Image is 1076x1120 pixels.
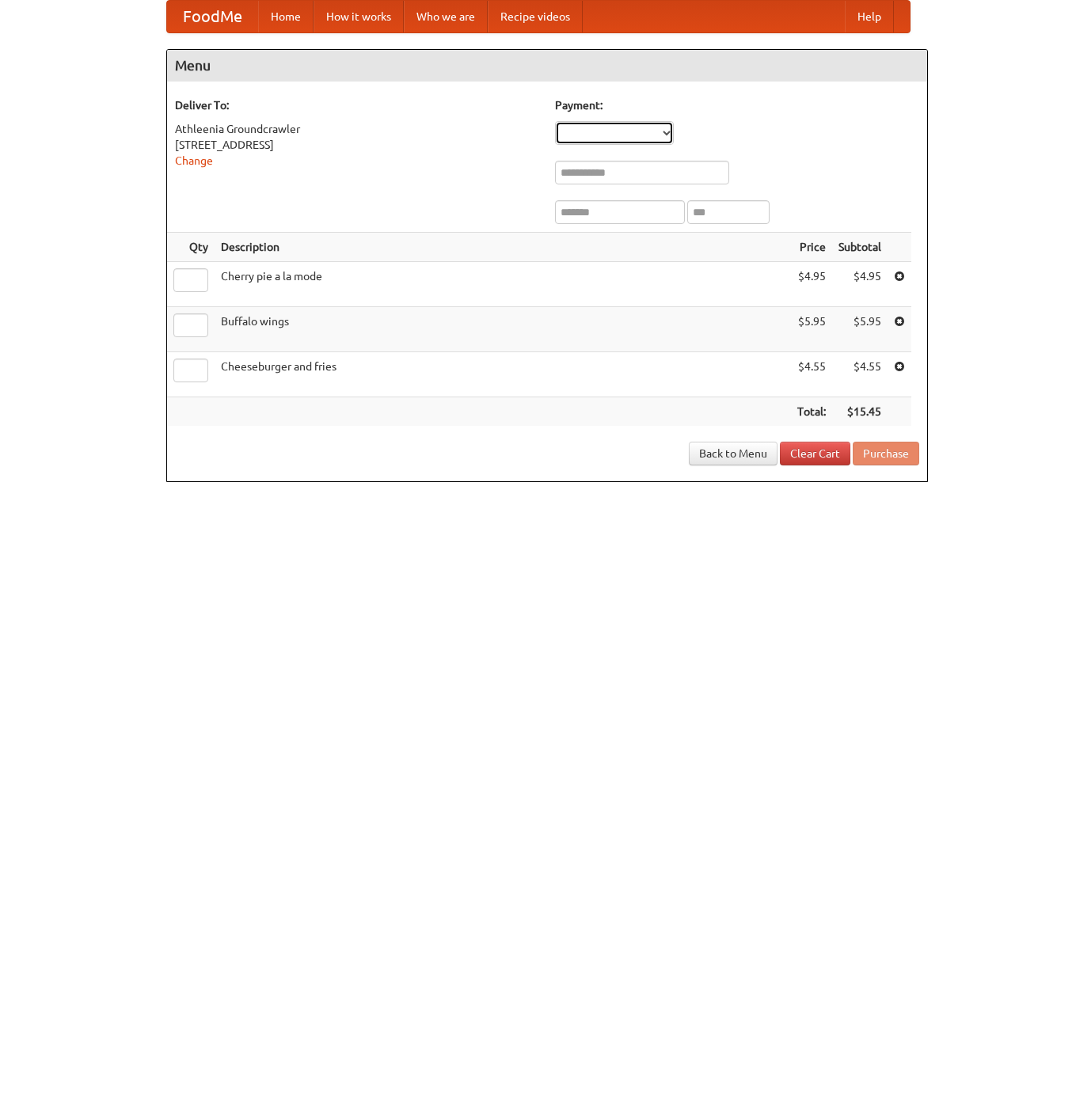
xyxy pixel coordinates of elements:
[258,1,314,32] a: Home
[215,233,791,262] th: Description
[167,1,258,32] a: FoodMe
[488,1,583,32] a: Recipe videos
[853,442,919,465] button: Purchase
[175,137,539,153] div: [STREET_ADDRESS]
[791,307,832,352] td: $5.95
[832,307,888,352] td: $5.95
[832,352,888,397] td: $4.55
[175,154,213,167] a: Change
[167,50,927,82] h4: Menu
[175,121,539,137] div: Athleenia Groundcrawler
[780,442,850,465] a: Clear Cart
[791,233,832,262] th: Price
[832,262,888,307] td: $4.95
[791,352,832,397] td: $4.55
[791,397,832,427] th: Total:
[689,442,778,465] a: Back to Menu
[832,397,888,427] th: $15.45
[175,97,539,113] h5: Deliver To:
[314,1,404,32] a: How it works
[845,1,894,32] a: Help
[404,1,488,32] a: Who we are
[555,97,919,113] h5: Payment:
[215,352,791,397] td: Cheeseburger and fries
[791,262,832,307] td: $4.95
[215,262,791,307] td: Cherry pie a la mode
[167,233,215,262] th: Qty
[832,233,888,262] th: Subtotal
[215,307,791,352] td: Buffalo wings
